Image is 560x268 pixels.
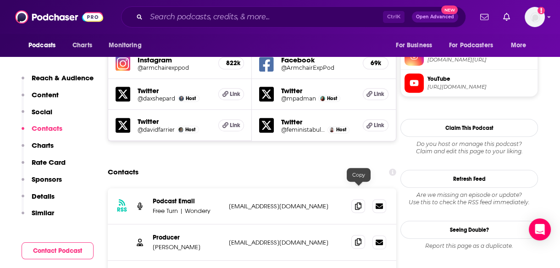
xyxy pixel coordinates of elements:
input: Search podcasts, credits, & more... [146,10,383,24]
p: Charts [32,141,54,150]
button: Reach & Audience [22,73,94,90]
span: Charts [72,39,92,52]
span: Link [374,122,384,129]
p: Content [32,90,59,99]
div: Claim and edit this page to your liking. [400,140,538,155]
span: Logged in as megcassidy [525,7,545,27]
button: open menu [443,37,506,54]
p: Similar [32,208,54,217]
button: Social [22,107,52,124]
span: More [511,39,527,52]
h5: Twitter [281,117,355,126]
h5: 822k [226,59,236,67]
a: Show notifications dropdown [477,9,492,25]
button: open menu [102,37,153,54]
span: Do you host or manage this podcast? [400,140,538,148]
span: Link [374,90,384,98]
h3: RSS [117,206,127,213]
img: iconImage [116,56,130,71]
a: Link [218,88,244,100]
a: @mpadman [281,95,316,102]
p: Reach & Audience [32,73,94,82]
a: @armchairexppod [138,64,211,71]
img: User Profile [525,7,545,27]
p: Details [32,192,55,201]
button: Open AdvancedNew [412,11,458,22]
button: Charts [22,141,54,158]
button: Similar [22,208,54,225]
h5: Twitter [138,86,211,95]
img: Podchaser - Follow, Share and Rate Podcasts [15,8,103,26]
a: @daxshepard [138,95,175,102]
button: Contact Podcast [22,242,94,259]
a: YouTube[URL][DOMAIN_NAME] [405,73,534,93]
p: [EMAIL_ADDRESS][DOMAIN_NAME] [229,202,344,210]
span: Link [230,90,240,98]
h5: Twitter [138,117,211,126]
h5: Facebook [281,56,355,64]
span: Host [327,95,337,101]
a: @feministabulous [281,126,325,133]
p: Social [32,107,52,116]
img: David Farrier [178,127,183,132]
button: open menu [505,37,538,54]
span: Podcasts [28,39,55,52]
span: Host [186,95,196,101]
span: Host [185,127,195,133]
a: Charts [67,37,98,54]
div: Search podcasts, credits, & more... [121,6,466,28]
div: Open Intercom Messenger [529,218,551,240]
button: Details [22,192,55,209]
svg: Add a profile image [538,7,545,14]
a: Seeing Double? [400,221,538,239]
span: Link [230,122,240,129]
a: @ArmchairExpPod [281,64,355,71]
h5: Instagram [138,56,211,64]
div: Copy [347,168,371,182]
span: New [441,6,458,14]
span: Host [336,127,346,133]
p: [PERSON_NAME] [153,243,222,251]
p: [EMAIL_ADDRESS][DOMAIN_NAME] [229,239,344,246]
button: Show profile menu [525,7,545,27]
p: Producer [153,234,222,241]
button: Refresh Feed [400,170,538,188]
span: Monitoring [109,39,141,52]
button: Sponsors [22,175,62,192]
p: Contacts [32,124,62,133]
a: Link [363,119,388,131]
a: Link [363,88,388,100]
button: Rate Card [22,158,66,175]
p: Podcast Email [153,197,222,205]
span: For Business [396,39,432,52]
span: For Podcasters [449,39,493,52]
button: Claim This Podcast [400,119,538,137]
img: Dax Shepard [179,96,184,101]
p: Sponsors [32,175,62,184]
img: Monica Padman [320,96,325,101]
h5: 69k [371,59,381,67]
h5: Twitter [281,86,355,95]
button: Content [22,90,59,107]
a: Link [218,119,244,131]
span: https://www.youtube.com/@OfficialArmchairExpert [427,84,534,90]
div: Are we missing an episode or update? Use this to check the RSS feed immediately. [400,191,538,206]
img: Liz Plank [329,127,334,132]
span: Open Advanced [416,15,454,19]
a: Show notifications dropdown [499,9,514,25]
span: Ctrl K [383,11,405,23]
div: Report this page as a duplicate. [400,242,538,250]
button: Contacts [22,124,62,141]
h5: @davidfarrier [138,126,175,133]
button: open menu [389,37,444,54]
h2: Contacts [108,163,139,181]
button: open menu [22,37,67,54]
